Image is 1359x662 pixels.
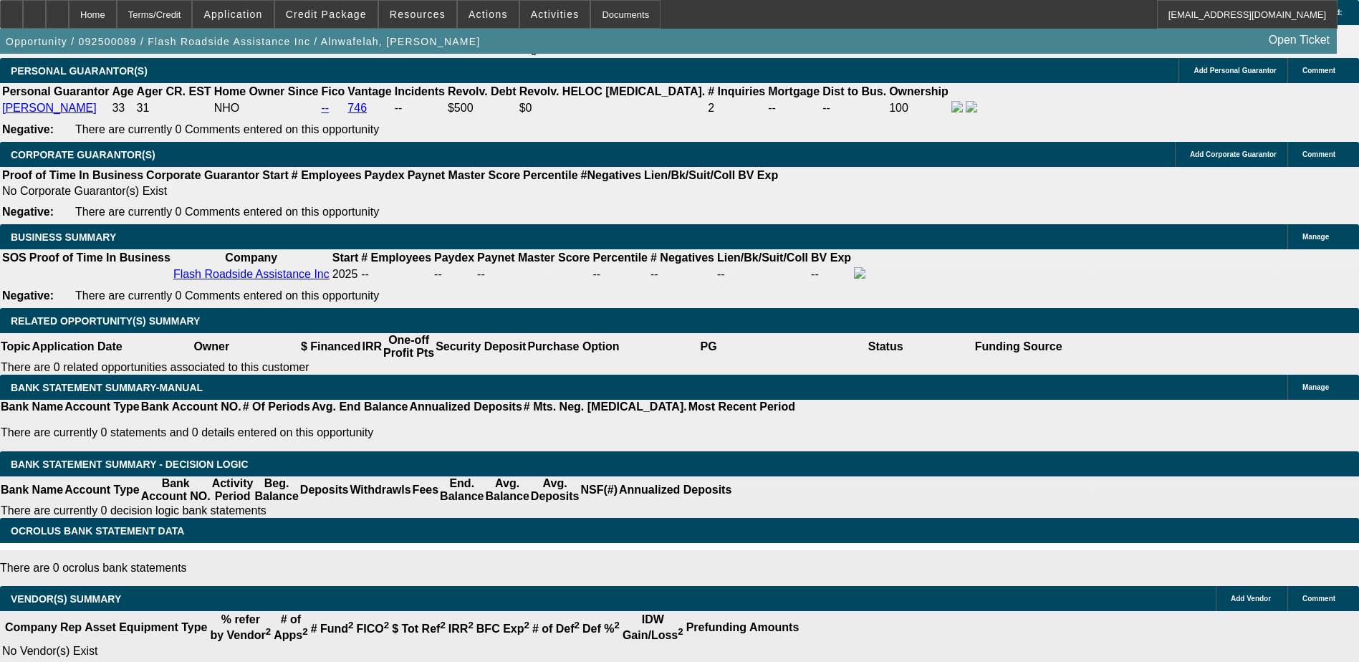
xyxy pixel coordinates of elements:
[311,623,354,635] b: # Fund
[458,1,519,28] button: Actions
[136,100,212,116] td: 31
[321,85,345,97] b: Fico
[213,100,320,116] td: NHO
[1302,67,1335,75] span: Comment
[1302,233,1329,241] span: Manage
[357,623,390,635] b: FICO
[390,9,446,20] span: Resources
[1190,150,1277,158] span: Add Corporate Guarantor
[193,1,273,28] button: Application
[797,333,974,360] th: Status
[64,400,140,414] th: Account Type
[519,100,706,116] td: $0
[2,123,54,135] b: Negative:
[448,623,474,635] b: IRR
[302,626,307,637] sup: 2
[5,621,57,633] b: Company
[593,251,648,264] b: Percentile
[1,168,144,183] th: Proof of Time In Business
[822,100,887,116] td: --
[966,101,977,112] img: linkedin-icon.png
[361,251,431,264] b: # Employees
[31,333,123,360] th: Application Date
[365,169,405,181] b: Paydex
[580,476,618,504] th: NSF(#)
[394,100,446,116] td: --
[1302,595,1335,603] span: Comment
[644,169,735,181] b: Lien/Bk/Suit/Coll
[1,426,795,439] p: There are currently 0 statements and 0 details entered on this opportunity
[392,623,446,635] b: $ Tot Ref
[678,626,683,637] sup: 2
[332,267,359,282] td: 2025
[11,593,121,605] span: VENDOR(S) SUMMARY
[242,400,311,414] th: # Of Periods
[708,85,765,97] b: # Inquiries
[688,400,796,414] th: Most Recent Period
[11,525,184,537] span: OCROLUS BANK STATEMENT DATA
[738,169,778,181] b: BV Exp
[532,623,580,635] b: # of Def
[123,333,300,360] th: Owner
[225,251,277,264] b: Company
[1,251,27,265] th: SOS
[349,476,411,504] th: Withdrawls
[383,333,435,360] th: One-off Profit Pts
[477,268,590,281] div: --
[650,251,714,264] b: # Negatives
[650,268,714,281] div: --
[112,85,133,97] b: Age
[262,169,288,181] b: Start
[716,267,809,282] td: --
[520,1,590,28] button: Activities
[1231,595,1271,603] span: Add Vendor
[60,621,82,633] b: Rep
[332,251,358,264] b: Start
[361,333,383,360] th: IRR
[581,169,642,181] b: #Negatives
[854,267,865,279] img: facebook-icon.png
[348,620,353,630] sup: 2
[686,621,799,633] b: Prefunding Amounts
[951,101,963,112] img: facebook-icon.png
[620,333,797,360] th: PG
[173,268,330,280] a: Flash Roadside Assistance Inc
[448,85,517,97] b: Revolv. Debt
[717,251,808,264] b: Lien/Bk/Suit/Coll
[11,65,148,77] span: PERSONAL GUARANTOR(S)
[477,251,590,264] b: Paynet Master Score
[347,102,367,114] a: 746
[768,85,820,97] b: Mortgage
[2,206,54,218] b: Negative:
[254,476,299,504] th: Beg. Balance
[266,626,271,637] sup: 2
[1302,383,1329,391] span: Manage
[64,476,140,504] th: Account Type
[811,251,851,264] b: BV Exp
[29,251,171,265] th: Proof of Time In Business
[447,100,517,116] td: $500
[524,620,529,630] sup: 2
[484,476,529,504] th: Avg. Balance
[614,620,619,630] sup: 2
[11,149,155,160] span: CORPORATE GUARANTOR(S)
[623,613,683,641] b: IDW Gain/Loss
[111,100,134,116] td: 33
[435,333,527,360] th: Security Deposit
[1194,67,1277,75] span: Add Personal Guarantor
[767,100,820,116] td: --
[523,400,688,414] th: # Mts. Neg. [MEDICAL_DATA].
[2,102,97,114] a: [PERSON_NAME]
[408,400,522,414] th: Annualized Deposits
[1302,150,1335,158] span: Comment
[582,623,620,635] b: Def %
[575,620,580,630] sup: 2
[203,9,262,20] span: Application
[440,620,445,630] sup: 2
[2,85,109,97] b: Personal Guarantor
[1,644,805,658] td: No Vendor(s) Exist
[439,476,484,504] th: End. Balance
[140,476,211,504] th: Bank Account NO.
[321,102,329,114] a: --
[433,267,475,282] td: --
